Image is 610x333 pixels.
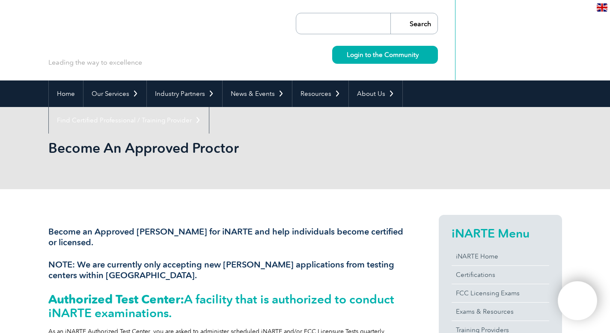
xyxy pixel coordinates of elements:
img: svg+xml;nitro-empty-id=MzU0OjIyMw==-1;base64,PHN2ZyB2aWV3Qm94PSIwIDAgMTEgMTEiIHdpZHRoPSIxMSIgaGVp... [419,52,423,57]
a: iNARTE Home [452,247,549,265]
a: News & Events [223,80,292,107]
a: Industry Partners [147,80,222,107]
a: Resources [292,80,348,107]
img: en [597,3,607,12]
img: svg+xml;nitro-empty-id=OTIzOjExNg==-1;base64,PHN2ZyB2aWV3Qm94PSIwIDAgNDAwIDQwMCIgd2lkdGg9IjQwMCIg... [567,290,588,312]
h2: A facility that is authorized to conduct iNARTE examinations. [48,292,408,320]
input: Search [390,13,437,34]
p: Leading the way to excellence [48,58,142,67]
a: Find Certified Professional / Training Provider [49,107,209,134]
a: FCC Licensing Exams [452,284,549,302]
a: Exams & Resources [452,303,549,321]
strong: Authorized Test Center: [48,292,184,306]
a: Login to the Community [332,46,438,64]
a: Our Services [83,80,146,107]
a: About Us [349,80,402,107]
h3: Become an Approved [PERSON_NAME] for iNARTE and help individuals become certified or licensed. [48,226,408,248]
h3: NOTE: We are currently only accepting new [PERSON_NAME] applications from testing centers within ... [48,259,408,281]
h2: iNARTE Menu [452,226,549,240]
a: Certifications [452,266,549,284]
a: Home [49,80,83,107]
h2: Become An Approved Proctor [48,141,408,155]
